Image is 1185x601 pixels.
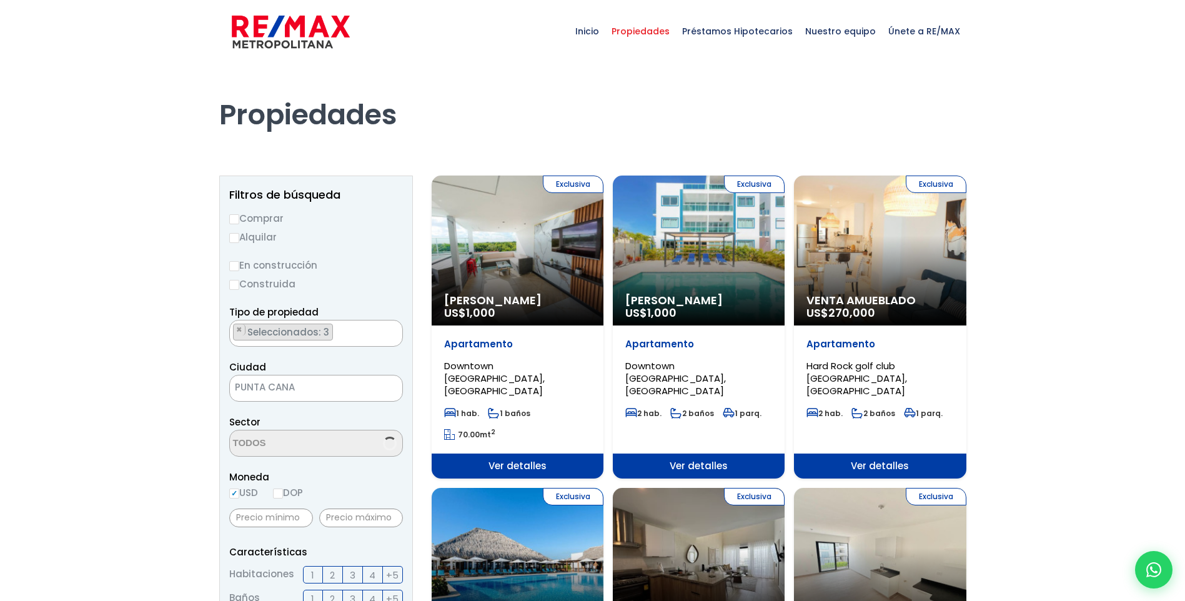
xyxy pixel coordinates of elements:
span: [PERSON_NAME] [625,294,772,307]
span: Exclusiva [724,176,785,193]
span: × [384,383,390,394]
textarea: Search [230,430,351,457]
span: Seleccionados: 3 [246,325,332,339]
span: Downtown [GEOGRAPHIC_DATA], [GEOGRAPHIC_DATA] [625,359,726,397]
span: Exclusiva [543,488,603,505]
span: Hard Rock golf club [GEOGRAPHIC_DATA], [GEOGRAPHIC_DATA] [806,359,907,397]
span: US$ [625,305,677,320]
a: Exclusiva Venta Amueblado US$270,000 Apartamento Hard Rock golf club [GEOGRAPHIC_DATA], [GEOGRAPH... [794,176,966,479]
span: Nuestro equipo [799,12,882,50]
span: Préstamos Hipotecarios [676,12,799,50]
span: +5 [386,567,399,583]
span: 3 [350,567,355,583]
span: Moneda [229,469,403,485]
a: Exclusiva [PERSON_NAME] US$1,000 Apartamento Downtown [GEOGRAPHIC_DATA], [GEOGRAPHIC_DATA] 2 hab.... [613,176,785,479]
span: Habitaciones [229,566,294,584]
li: APARTAMENTO [233,324,333,340]
span: 2 baños [851,408,895,419]
span: × [389,324,395,335]
span: 2 hab. [625,408,662,419]
input: En construcción [229,261,239,271]
span: Venta Amueblado [806,294,953,307]
span: US$ [806,305,875,320]
input: Construida [229,280,239,290]
input: DOP [273,489,283,499]
span: Inicio [569,12,605,50]
span: Tipo de propiedad [229,305,319,319]
p: Apartamento [625,338,772,350]
button: Remove all items [371,379,390,399]
span: Exclusiva [906,176,966,193]
input: Comprar [229,214,239,224]
span: Sector [229,415,260,429]
button: Remove item [234,324,245,335]
span: 1 hab. [444,408,479,419]
a: Exclusiva [PERSON_NAME] US$1,000 Apartamento Downtown [GEOGRAPHIC_DATA], [GEOGRAPHIC_DATA] 1 hab.... [432,176,603,479]
label: Alquilar [229,229,403,245]
span: Exclusiva [543,176,603,193]
p: Características [229,544,403,560]
span: 2 [330,567,335,583]
span: 1 parq. [723,408,761,419]
label: DOP [273,485,303,500]
span: 1,000 [647,305,677,320]
span: 1,000 [466,305,495,320]
span: Propiedades [605,12,676,50]
input: Alquilar [229,233,239,243]
span: PUNTA CANA [230,379,371,396]
p: Apartamento [444,338,591,350]
span: Ver detalles [432,454,603,479]
img: remax-metropolitana-logo [232,13,350,51]
span: Ver detalles [794,454,966,479]
h2: Filtros de búsqueda [229,189,403,201]
label: Construida [229,276,403,292]
h1: Propiedades [219,63,966,132]
sup: 2 [491,427,495,437]
label: En construcción [229,257,403,273]
span: [PERSON_NAME] [444,294,591,307]
span: Downtown [GEOGRAPHIC_DATA], [GEOGRAPHIC_DATA] [444,359,545,397]
span: Exclusiva [724,488,785,505]
span: 1 baños [488,408,530,419]
span: 1 [311,567,314,583]
span: 270,000 [828,305,875,320]
span: 2 baños [670,408,714,419]
span: 1 parq. [904,408,943,419]
span: mt [444,429,495,440]
button: Remove all items [389,324,396,336]
label: Comprar [229,211,403,226]
span: PUNTA CANA [229,375,403,402]
span: Exclusiva [906,488,966,505]
span: US$ [444,305,495,320]
span: Únete a RE/MAX [882,12,966,50]
span: 2 hab. [806,408,843,419]
span: Ver detalles [613,454,785,479]
span: × [236,324,242,335]
span: 70.00 [458,429,480,440]
p: Apartamento [806,338,953,350]
span: Ciudad [229,360,266,374]
span: 4 [369,567,375,583]
input: USD [229,489,239,499]
input: Precio mínimo [229,509,313,527]
input: Precio máximo [319,509,403,527]
textarea: Search [230,320,237,347]
label: USD [229,485,258,500]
